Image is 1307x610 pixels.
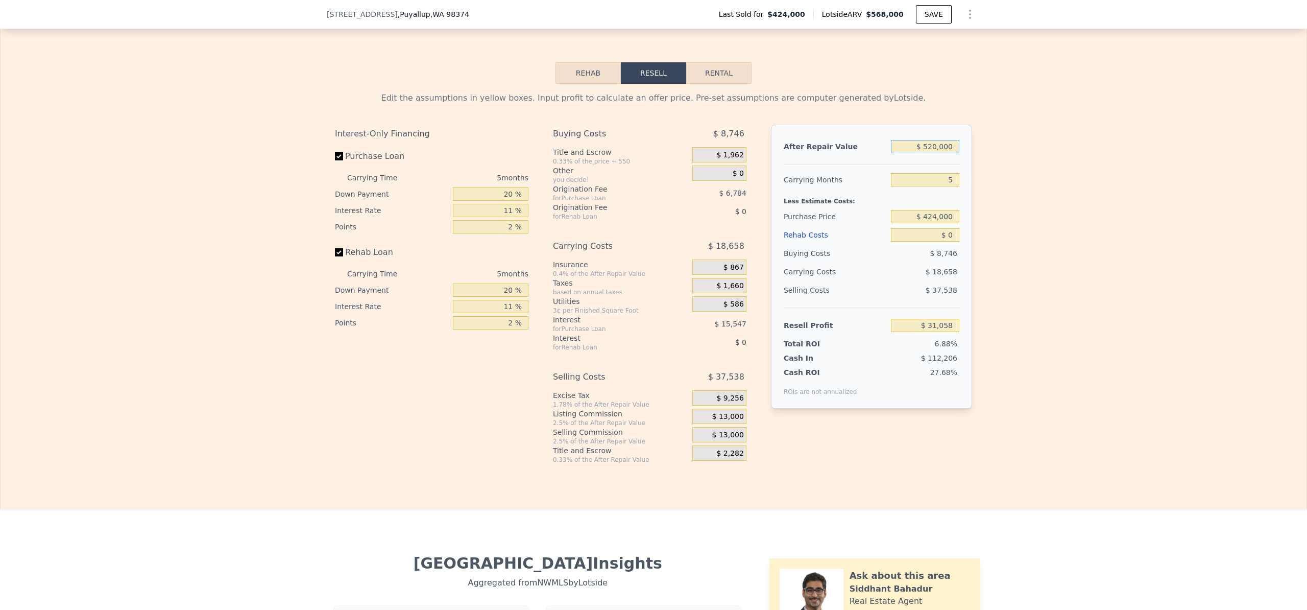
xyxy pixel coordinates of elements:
div: ROIs are not annualized [784,378,857,396]
span: $ 13,000 [712,412,744,421]
div: Purchase Price [784,207,887,226]
input: Rehab Loan [335,248,343,256]
div: 5 months [418,266,528,282]
div: Excise Tax [553,390,688,401]
div: Ask about this area [850,569,951,583]
div: Carrying Costs [553,237,667,255]
span: $ 0 [735,338,746,346]
div: Less Estimate Costs: [784,189,959,207]
div: Edit the assumptions in yellow boxes. Input profit to calculate an offer price. Pre-set assumptio... [335,92,972,104]
div: Carrying Time [347,170,414,186]
span: $ 18,658 [926,268,957,276]
span: , Puyallup [398,9,469,19]
div: After Repair Value [784,137,887,156]
div: Down Payment [335,282,449,298]
div: 5 months [418,170,528,186]
button: Rental [686,62,752,84]
div: Aggregated from NWMLS by Lotside [335,573,741,589]
span: $ 867 [723,263,744,272]
div: Cash ROI [784,367,857,378]
span: $ 586 [723,300,744,309]
div: Carrying Costs [784,263,848,281]
div: 2.5% of the After Repair Value [553,419,688,427]
input: Purchase Loan [335,152,343,160]
div: Selling Commission [553,427,688,437]
div: [GEOGRAPHIC_DATA] Insights [335,554,741,573]
div: for Purchase Loan [553,325,667,333]
span: $ 1,962 [716,151,743,160]
button: Rehab [555,62,621,84]
div: Taxes [553,278,688,288]
span: $ 8,746 [713,125,744,143]
div: Interest-Only Financing [335,125,528,143]
div: Siddhant Bahadur [850,583,933,595]
div: Points [335,219,449,235]
span: $ 9,256 [716,394,743,403]
div: Insurance [553,260,688,270]
span: $ 37,538 [926,286,957,294]
div: Carrying Time [347,266,414,282]
div: 1.78% of the After Repair Value [553,401,688,409]
span: $ 8,746 [930,249,957,257]
label: Purchase Loan [335,147,449,166]
div: for Rehab Loan [553,343,667,351]
div: for Rehab Loan [553,213,667,221]
div: 0.4% of the After Repair Value [553,270,688,278]
div: Origination Fee [553,202,667,213]
div: Origination Fee [553,184,667,194]
div: for Purchase Loan [553,194,667,202]
span: $ 2,282 [716,449,743,458]
div: you decide! [553,176,688,184]
div: Buying Costs [553,125,667,143]
div: Listing Commission [553,409,688,419]
div: Down Payment [335,186,449,202]
div: Title and Escrow [553,445,688,456]
span: $ 0 [735,207,746,216]
div: Interest Rate [335,298,449,315]
div: Selling Costs [784,281,887,299]
span: $ 37,538 [708,368,744,386]
span: $ 18,658 [708,237,744,255]
div: Total ROI [784,339,848,349]
div: Cash In [784,353,848,363]
label: Rehab Loan [335,243,449,262]
div: Title and Escrow [553,147,688,157]
span: Lotside ARV [822,9,866,19]
span: Last Sold for [719,9,768,19]
button: Show Options [960,4,980,25]
div: Buying Costs [784,244,887,263]
span: [STREET_ADDRESS] [327,9,398,19]
div: Interest [553,315,667,325]
div: Interest [553,333,667,343]
div: 0.33% of the After Repair Value [553,456,688,464]
button: SAVE [916,5,952,24]
div: 2.5% of the After Repair Value [553,437,688,445]
span: $424,000 [767,9,805,19]
span: , WA 98374 [430,10,469,18]
span: $ 13,000 [712,431,744,440]
div: Points [335,315,449,331]
span: $568,000 [866,10,904,18]
span: $ 0 [733,169,744,178]
div: 0.33% of the price + 550 [553,157,688,166]
div: Selling Costs [553,368,667,386]
span: 6.88% [935,340,957,348]
div: 3¢ per Finished Square Foot [553,307,688,315]
div: Real Estate Agent [850,595,923,607]
div: Interest Rate [335,202,449,219]
span: $ 112,206 [921,354,957,362]
div: Utilities [553,296,688,307]
span: 27.68% [930,368,957,377]
button: Resell [621,62,686,84]
div: Rehab Costs [784,226,887,244]
div: Carrying Months [784,171,887,189]
div: Other [553,166,688,176]
span: $ 1,660 [716,281,743,291]
div: Resell Profit [784,316,887,335]
span: $ 6,784 [719,189,746,197]
span: $ 15,547 [715,320,746,328]
div: based on annual taxes [553,288,688,296]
